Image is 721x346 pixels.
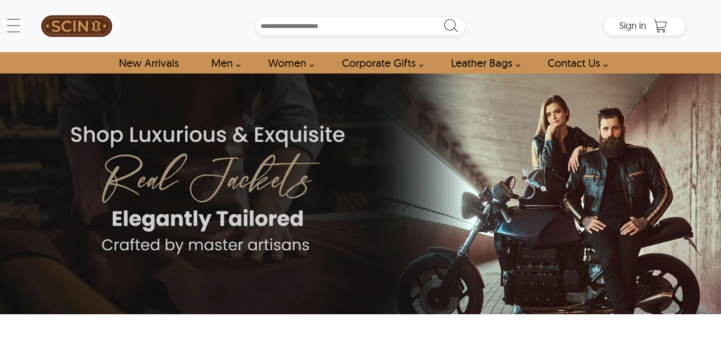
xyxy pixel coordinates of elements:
[537,52,613,73] a: contact-us
[440,52,525,73] a: Shop Leather Bags
[36,5,117,47] a: SCIN
[108,52,189,73] a: Shop New Arrivals
[619,23,646,30] a: Sign in
[257,52,319,73] a: Shop Women Leather Jackets
[200,52,246,73] a: shop men's leather jackets
[331,52,429,73] a: Shop Leather Corporate Gifts
[41,5,112,47] img: SCIN
[651,19,670,33] a: Shopping Cart
[619,19,646,31] span: Sign in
